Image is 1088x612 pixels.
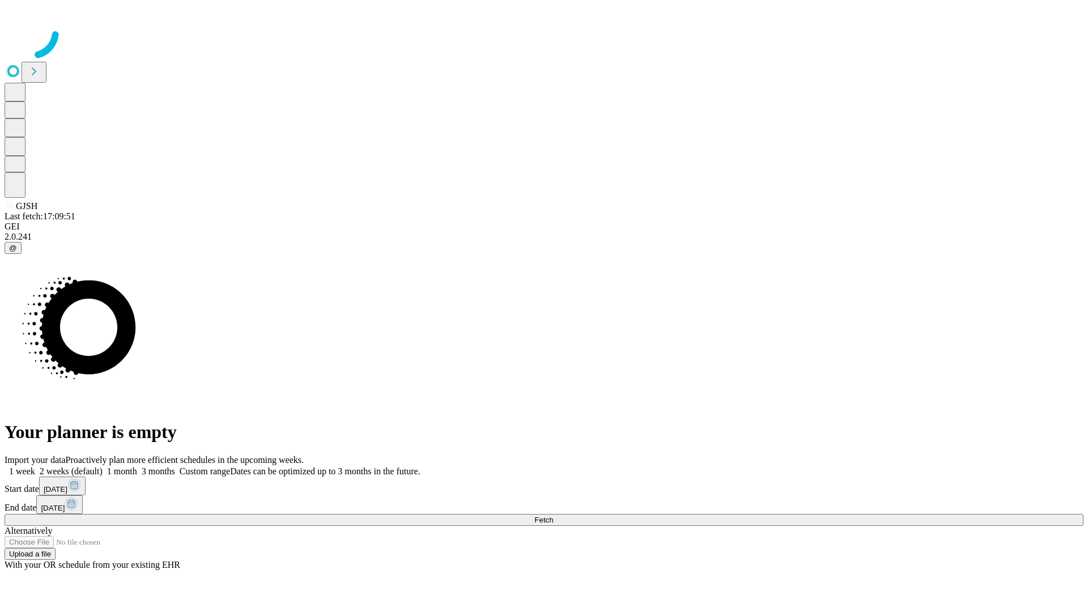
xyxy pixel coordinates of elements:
[5,211,75,221] span: Last fetch: 17:09:51
[66,455,304,465] span: Proactively plan more efficient schedules in the upcoming weeks.
[5,422,1083,443] h1: Your planner is empty
[180,466,230,476] span: Custom range
[5,477,1083,495] div: Start date
[5,242,22,254] button: @
[5,560,180,569] span: With your OR schedule from your existing EHR
[5,495,1083,514] div: End date
[5,232,1083,242] div: 2.0.241
[142,466,175,476] span: 3 months
[44,485,67,494] span: [DATE]
[16,201,37,211] span: GJSH
[534,516,553,524] span: Fetch
[5,526,52,535] span: Alternatively
[5,455,66,465] span: Import your data
[9,466,35,476] span: 1 week
[107,466,137,476] span: 1 month
[41,504,65,512] span: [DATE]
[5,548,56,560] button: Upload a file
[5,222,1083,232] div: GEI
[39,477,86,495] button: [DATE]
[40,466,103,476] span: 2 weeks (default)
[5,514,1083,526] button: Fetch
[230,466,420,476] span: Dates can be optimized up to 3 months in the future.
[36,495,83,514] button: [DATE]
[9,244,17,252] span: @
